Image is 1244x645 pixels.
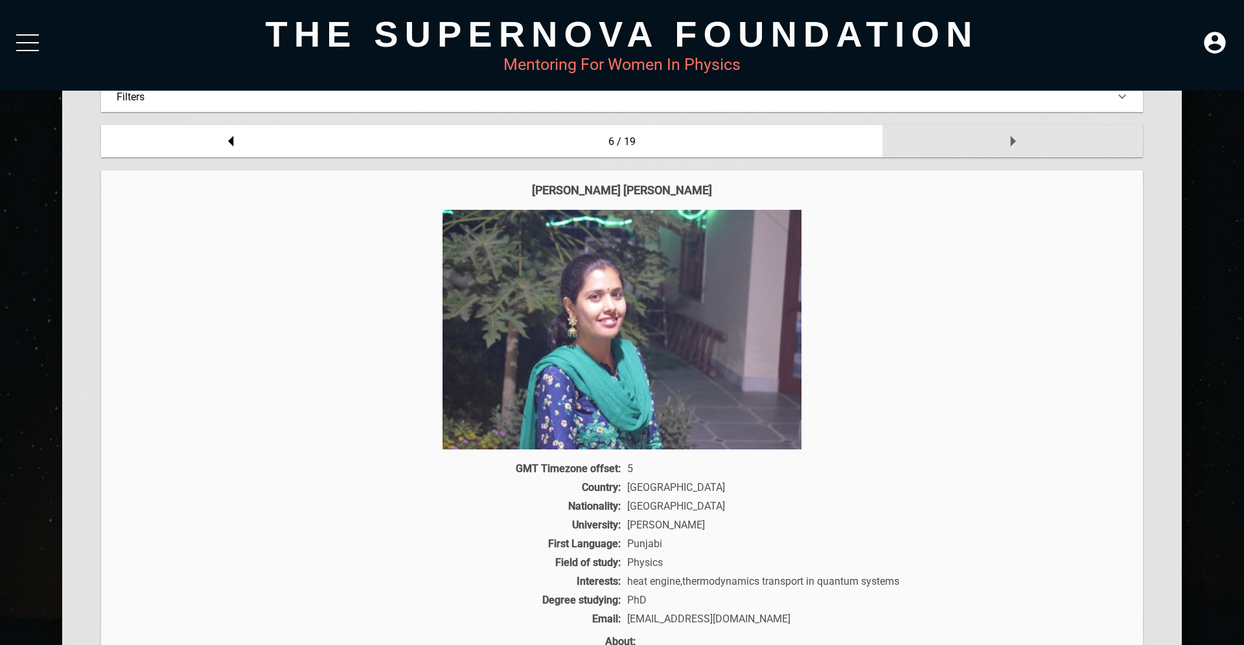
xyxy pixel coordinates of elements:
[624,537,1131,550] div: Punjabi
[62,13,1182,55] div: The Supernova Foundation
[624,500,1131,512] div: [GEOGRAPHIC_DATA]
[62,55,1182,74] div: Mentoring For Women In Physics
[624,481,1131,493] div: [GEOGRAPHIC_DATA]
[114,183,1130,197] div: [PERSON_NAME] [PERSON_NAME]
[114,613,624,625] div: Email:
[101,81,1143,112] div: Filters
[114,481,624,493] div: Country:
[362,125,882,157] div: 6 / 19
[114,500,624,512] div: Nationality:
[114,462,624,475] div: GMT Timezone offset:
[624,575,1131,587] div: heat engine,thermodynamics transport in quantum systems
[624,519,1131,531] div: [PERSON_NAME]
[114,575,624,587] div: Interests:
[624,462,1131,475] div: 5
[114,537,624,550] div: First Language:
[117,91,1127,103] div: Filters
[114,556,624,569] div: Field of study:
[114,594,624,606] div: Degree studying:
[624,594,1131,606] div: PhD
[114,519,624,531] div: University:
[624,556,1131,569] div: Physics
[624,613,1131,625] div: [EMAIL_ADDRESS][DOMAIN_NAME]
